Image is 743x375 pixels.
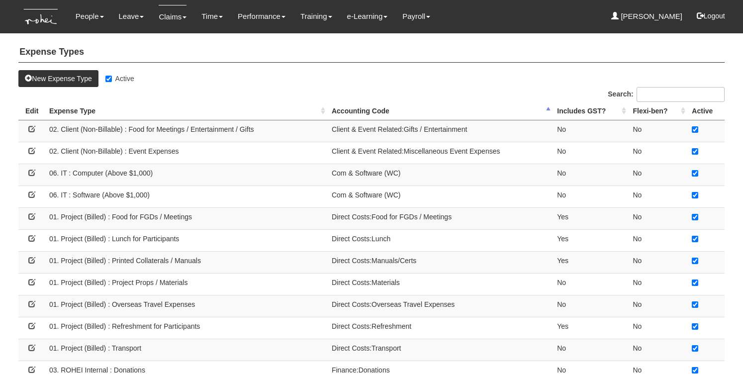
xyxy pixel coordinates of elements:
td: No [629,317,688,339]
td: 01. Project (Billed) : Overseas Travel Expenses [45,295,328,317]
th: Includes GST? : activate to sort column ascending [553,102,629,120]
td: No [553,295,629,317]
td: No [629,207,688,229]
td: Client & Event Related:Gifts / Entertainment [328,120,553,142]
td: Client & Event Related:Miscellaneous Event Expenses [328,142,553,164]
a: Time [201,5,223,28]
td: Direct Costs:Food for FGDs / Meetings [328,207,553,229]
td: 01. Project (Billed) : Transport [45,339,328,361]
a: New Expense Type [18,70,98,87]
a: e-Learning [347,5,388,28]
a: Claims [159,5,186,28]
td: Yes [553,317,629,339]
td: Direct Costs:Overseas Travel Expenses [328,295,553,317]
h4: Expense Types [18,42,724,63]
th: Edit [18,102,45,120]
td: Com & Software (WC) [328,164,553,186]
label: Active [105,74,134,84]
td: No [629,186,688,207]
td: Direct Costs:Transport [328,339,553,361]
iframe: chat widget [701,335,733,365]
td: No [553,164,629,186]
td: Direct Costs:Lunch [328,229,553,251]
td: Com & Software (WC) [328,186,553,207]
td: No [629,120,688,142]
td: Direct Costs:Materials [328,273,553,295]
a: Performance [238,5,285,28]
td: Direct Costs:Manuals/Certs [328,251,553,273]
td: 02. Client (Non-Billable) : Event Expenses [45,142,328,164]
td: Yes [553,207,629,229]
td: Yes [553,251,629,273]
td: No [629,142,688,164]
a: Training [300,5,332,28]
td: No [629,339,688,361]
td: 06. IT : Software (Above $1,000) [45,186,328,207]
td: No [629,251,688,273]
th: Flexi-ben? : activate to sort column ascending [629,102,688,120]
input: Active [105,76,112,82]
a: People [76,5,104,28]
a: Leave [119,5,144,28]
th: Expense Type : activate to sort column ascending [45,102,328,120]
td: No [553,339,629,361]
td: 02. Client (Non-Billable) : Food for Meetings / Entertainment / Gifts [45,120,328,142]
td: 01. Project (Billed) : Printed Collaterals / Manuals [45,251,328,273]
td: 01. Project (Billed) : Food for FGDs / Meetings [45,207,328,229]
td: 01. Project (Billed) : Lunch for Participants [45,229,328,251]
td: No [553,186,629,207]
a: Payroll [402,5,430,28]
th: Accounting Code : activate to sort column descending [328,102,553,120]
td: No [553,120,629,142]
td: Direct Costs:Refreshment [328,317,553,339]
a: [PERSON_NAME] [611,5,682,28]
td: No [629,229,688,251]
td: No [553,273,629,295]
td: 06. IT : Computer (Above $1,000) [45,164,328,186]
td: 01. Project (Billed) : Project Props / Materials [45,273,328,295]
td: 01. Project (Billed) : Refreshment for Participants [45,317,328,339]
input: Search: [637,87,725,102]
td: Yes [553,229,629,251]
td: No [629,164,688,186]
th: Active [688,102,724,120]
button: Logout [690,4,732,28]
td: No [629,295,688,317]
td: No [553,142,629,164]
td: No [629,273,688,295]
label: Search: [608,87,724,102]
